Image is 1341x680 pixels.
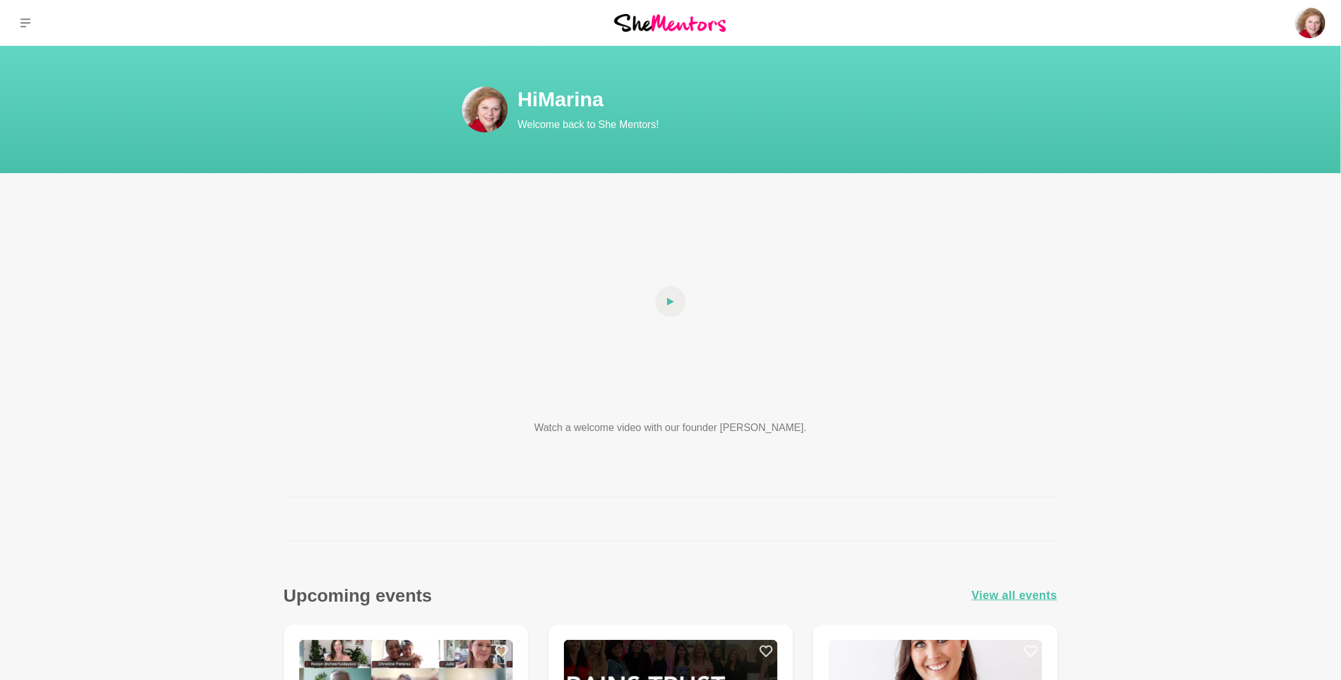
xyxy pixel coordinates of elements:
[518,117,976,132] p: Welcome back to She Mentors!
[1295,8,1326,38] img: Marina Pitisano
[488,420,854,436] p: Watch a welcome video with our founder [PERSON_NAME].
[614,14,726,31] img: She Mentors Logo
[462,87,508,132] img: Marina Pitisano
[518,87,976,112] h1: Hi Marina
[284,584,432,607] h3: Upcoming events
[972,586,1058,605] a: View all events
